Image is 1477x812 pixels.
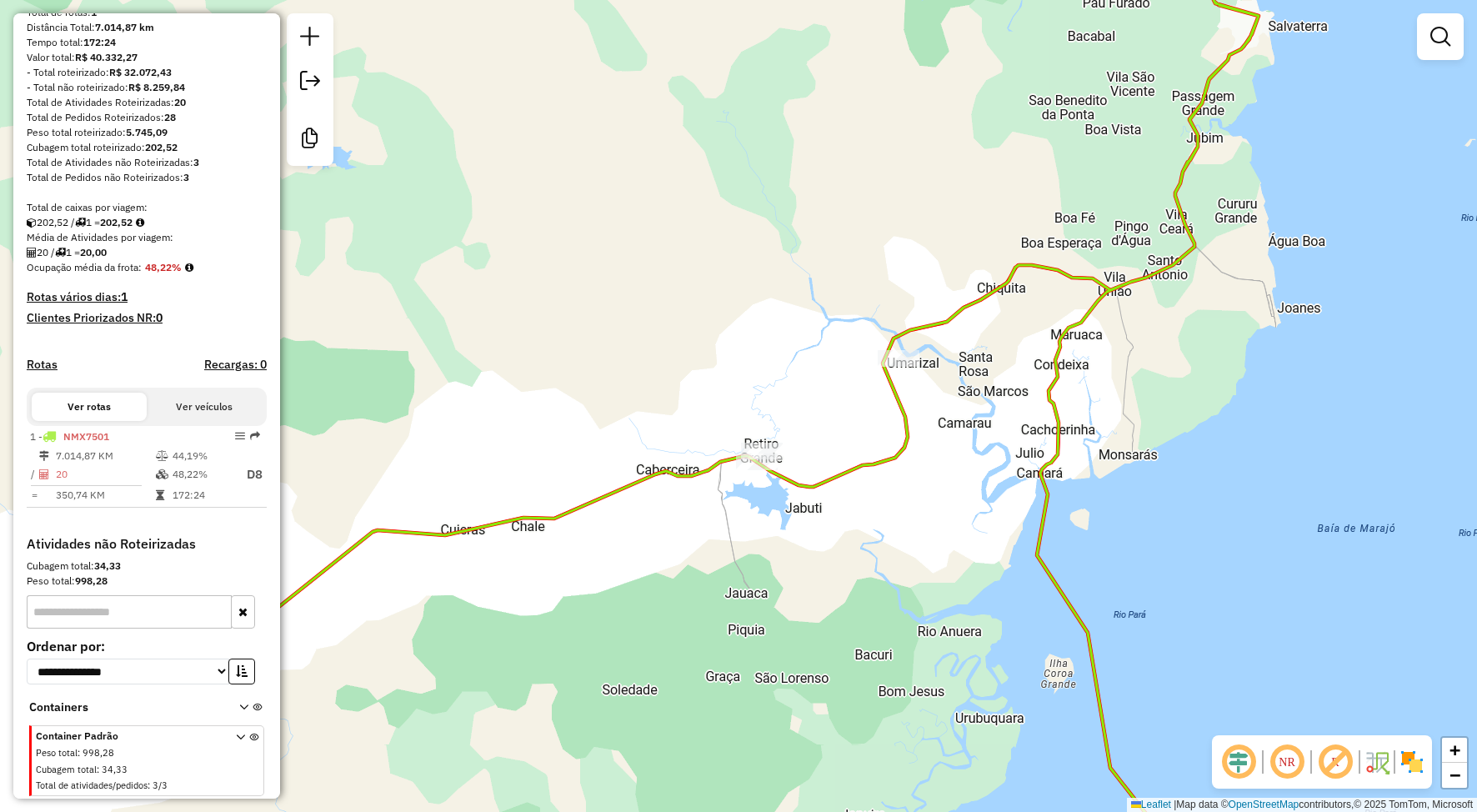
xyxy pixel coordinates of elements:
div: Tempo total: [27,35,267,50]
span: : [78,747,80,759]
strong: R$ 8.259,84 [128,81,185,93]
span: Containers [29,699,218,716]
a: Zoom out [1442,763,1467,788]
div: 20 / 1 = [27,245,267,260]
i: Total de rotas [55,248,66,258]
button: Ver rotas [32,393,147,421]
div: Cubagem total: [27,559,267,574]
a: Exibir filtros [1424,20,1457,53]
td: 350,74 KM [55,487,155,504]
div: Média de Atividades por viagem: [27,230,267,245]
strong: 0 [156,310,163,325]
a: OpenStreetMap [1229,799,1299,810]
div: Peso total: [27,574,267,589]
strong: 3 [183,171,189,183]
div: Distância Total: [27,20,267,35]
label: Ordenar por: [27,636,267,656]
div: Total de Atividades Roteirizadas: [27,95,267,110]
td: = [30,487,38,504]
span: : [148,779,150,791]
i: % de utilização da cubagem [156,469,168,479]
i: Tempo total em rota [156,490,164,500]
i: Cubagem total roteirizado [27,218,37,228]
div: Valor total: [27,50,267,65]
strong: 172:24 [83,36,116,48]
a: Exportar sessão [293,64,327,102]
h4: Clientes Priorizados NR: [27,311,267,325]
span: Exibir rótulo [1315,742,1355,782]
div: Total de Pedidos não Roteirizados: [27,170,267,185]
div: Atividade não roteirizada - BAR TENTACAO VILA D [878,350,919,367]
h4: Rotas vários dias: [27,290,267,304]
span: Ocultar NR [1267,742,1307,782]
em: Opções [235,431,245,441]
strong: 34,33 [94,559,121,572]
span: 3/3 [153,779,168,791]
img: Exibir/Ocultar setores [1399,749,1425,775]
a: Rotas [27,358,58,372]
i: Total de rotas [75,218,86,228]
strong: 202,52 [100,216,133,228]
strong: 998,28 [75,574,108,587]
span: NMX7501 [63,430,109,443]
button: Ver veículos [147,393,262,421]
span: Cubagem total [36,764,97,775]
td: / [30,464,38,485]
div: Atividade não roteirizada - DEPOSITO 5 IRMAOS R [736,454,778,470]
strong: 1 [121,289,128,304]
div: Peso total roteirizado: [27,125,267,140]
h4: Recargas: 0 [204,358,267,372]
strong: R$ 32.072,43 [109,66,172,78]
strong: 48,22% [145,261,182,273]
span: − [1449,764,1460,785]
div: Cubagem total roteirizado: [27,140,267,155]
i: Total de Atividades [27,248,37,258]
div: Total de rotas: [27,5,267,20]
span: 1 - [30,430,109,443]
span: Peso total [36,747,78,759]
span: 34,33 [102,764,128,775]
em: Média calculada utilizando a maior ocupação (%Peso ou %Cubagem) de cada rota da sessão. Rotas cro... [185,263,193,273]
p: D8 [234,465,263,484]
td: 20 [55,464,155,485]
button: Ordem crescente [228,659,255,684]
i: Distância Total [39,451,49,461]
td: 7.014,87 KM [55,448,155,464]
a: Nova sessão e pesquisa [293,20,327,58]
i: Meta Caixas/viagem: 1,00 Diferença: 201,52 [136,218,144,228]
strong: 5.745,09 [126,126,168,138]
div: Total de Pedidos Roteirizados: [27,110,267,125]
span: 998,28 [83,747,114,759]
strong: 20 [174,96,186,108]
div: 202,52 / 1 = [27,215,267,230]
strong: 7.014,87 km [95,21,154,33]
i: % de utilização do peso [156,451,168,461]
div: Map data © contributors,© 2025 TomTom, Microsoft [1127,798,1477,812]
span: Container Padrão [36,729,216,744]
h4: Atividades não Roteirizadas [27,536,267,552]
span: : [97,764,99,775]
a: Leaflet [1131,799,1171,810]
div: - Total roteirizado: [27,65,267,80]
td: 44,19% [172,448,233,464]
a: Criar modelo [293,122,327,159]
a: Zoom in [1442,738,1467,763]
strong: 20,00 [80,246,107,258]
td: 48,22% [172,464,233,485]
div: Total de caixas por viagem: [27,200,267,215]
strong: R$ 40.332,27 [75,51,138,63]
strong: 3 [193,156,199,168]
i: Total de Atividades [39,469,49,479]
strong: 202,52 [145,141,178,153]
strong: 28 [164,111,176,123]
img: Fluxo de ruas [1364,749,1390,775]
span: Total de atividades/pedidos [36,779,148,791]
div: - Total não roteirizado: [27,80,267,95]
span: | [1174,799,1176,810]
em: Rota exportada [250,431,260,441]
span: Ocupação média da frota: [27,261,142,273]
td: 172:24 [172,487,233,504]
div: Atividade não roteirizada - DEPOSITO DO TERECO [741,443,783,459]
span: + [1449,739,1460,760]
